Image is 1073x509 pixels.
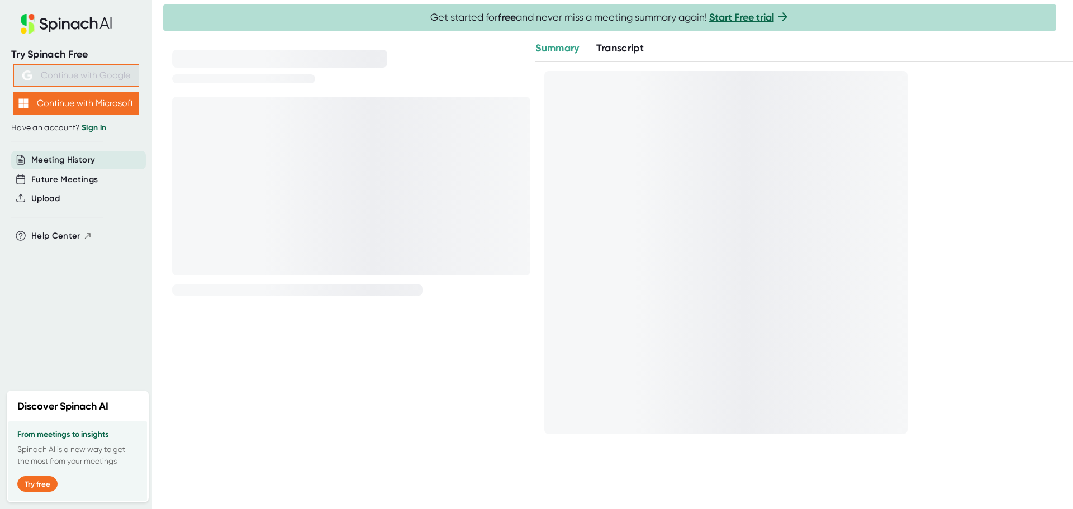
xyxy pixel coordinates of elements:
a: Start Free trial [709,11,774,23]
button: Try free [17,476,58,492]
span: Get started for and never miss a meeting summary again! [430,11,790,24]
button: Continue with Google [13,64,139,87]
button: Future Meetings [31,173,98,186]
div: Try Spinach Free [11,48,141,61]
img: Aehbyd4JwY73AAAAAElFTkSuQmCC [22,70,32,80]
h3: From meetings to insights [17,430,138,439]
div: Have an account? [11,123,141,133]
span: Summary [535,42,579,54]
button: Summary [535,41,579,56]
button: Meeting History [31,154,95,167]
span: Transcript [596,42,644,54]
span: Help Center [31,230,80,242]
button: Upload [31,192,60,205]
p: Spinach AI is a new way to get the most from your meetings [17,444,138,467]
a: Sign in [82,123,106,132]
h2: Discover Spinach AI [17,399,108,414]
button: Continue with Microsoft [13,92,139,115]
button: Help Center [31,230,92,242]
b: free [498,11,516,23]
button: Transcript [596,41,644,56]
